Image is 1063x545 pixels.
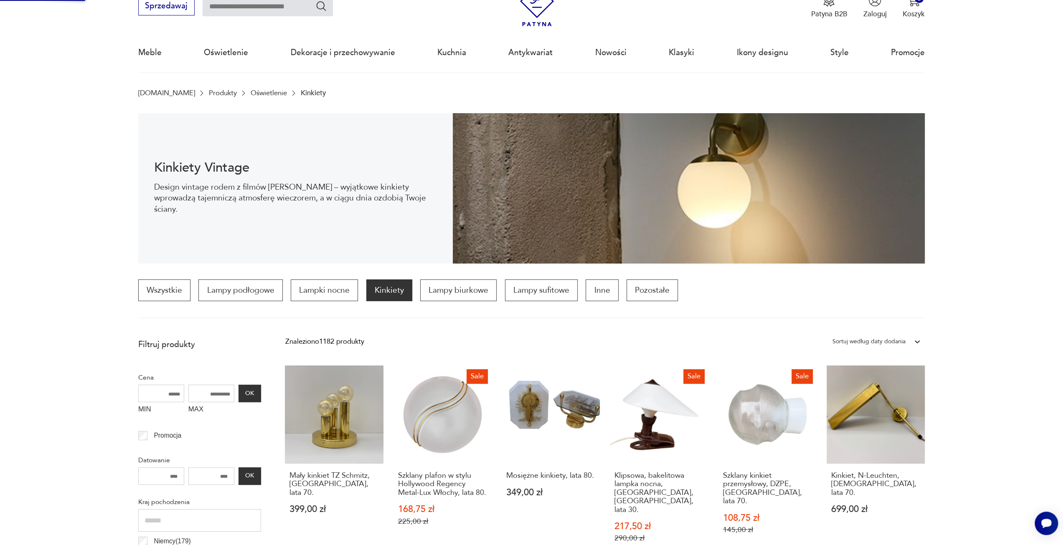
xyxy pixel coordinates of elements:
[154,182,437,215] p: Design vintage rodem z filmów [PERSON_NAME] – wyjątkowe kinkiety wprowadzą tajemniczą atmosferę w...
[831,471,921,497] h3: Kinkiet, N-Leuchten, [DEMOGRAPHIC_DATA], lata 70.
[209,89,237,97] a: Produkty
[291,279,358,301] a: Lampki nocne
[723,525,812,534] p: 145,00 zł
[198,279,282,301] a: Lampy podłogowe
[138,279,190,301] a: Wszystkie
[289,505,379,514] p: 399,00 zł
[301,89,326,97] p: Kinkiety
[204,33,248,72] a: Oświetlenie
[138,372,261,383] p: Cena
[398,505,487,514] p: 168,75 zł
[586,279,618,301] a: Inne
[251,89,287,97] a: Oświetlenie
[453,113,925,264] img: Kinkiety vintage
[723,471,812,506] h3: Szklany kinkiet przemysłowy, DZPE, [GEOGRAPHIC_DATA], lata 70.
[289,471,379,497] h3: Mały kinkiet TZ Schmitz, [GEOGRAPHIC_DATA], lata 70.
[614,534,704,542] p: 290,00 zł
[831,505,921,514] p: 699,00 zł
[595,33,627,72] a: Nowości
[366,279,412,301] a: Kinkiety
[138,402,184,418] label: MIN
[614,471,704,514] h3: Klipsowa, bakelitowa lampka nocna, [GEOGRAPHIC_DATA], [GEOGRAPHIC_DATA], lata 30.
[863,9,887,19] p: Zaloguj
[627,279,678,301] a: Pozostałe
[398,517,487,526] p: 225,00 zł
[614,522,704,531] p: 217,50 zł
[832,336,906,347] div: Sortuj według daty dodania
[138,497,261,507] p: Kraj pochodzenia
[811,9,847,19] p: Patyna B2B
[830,33,849,72] a: Style
[506,471,596,480] h3: Mosiężne kinkiety, lata 80.
[437,33,466,72] a: Kuchnia
[1035,512,1058,535] iframe: Smartsupp widget button
[398,471,487,497] h3: Szklany plafon w stylu Hollywood Regency Metal-Lux Włochy, lata 80.
[138,339,261,350] p: Filtruj produkty
[508,33,553,72] a: Antykwariat
[238,385,261,402] button: OK
[154,430,181,441] p: Promocja
[903,9,925,19] p: Koszyk
[138,3,195,10] a: Sprzedawaj
[188,402,234,418] label: MAX
[291,33,395,72] a: Dekoracje i przechowywanie
[723,514,812,522] p: 108,75 zł
[891,33,925,72] a: Promocje
[154,162,437,174] h1: Kinkiety Vintage
[138,33,162,72] a: Meble
[420,279,497,301] a: Lampy biurkowe
[506,488,596,497] p: 349,00 zł
[505,279,578,301] a: Lampy sufitowe
[736,33,788,72] a: Ikony designu
[669,33,694,72] a: Klasyki
[138,455,261,466] p: Datowanie
[138,89,195,97] a: [DOMAIN_NAME]
[238,467,261,485] button: OK
[285,336,364,347] div: Znaleziono 1182 produkty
